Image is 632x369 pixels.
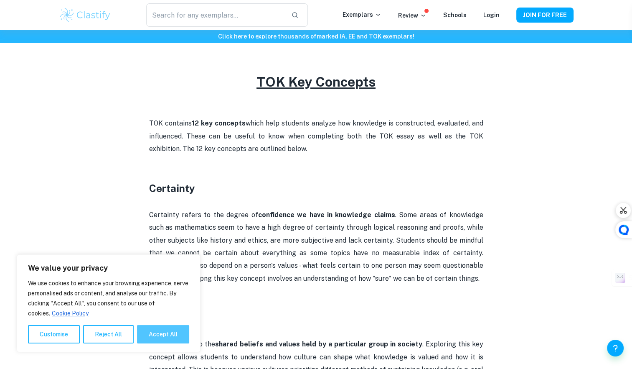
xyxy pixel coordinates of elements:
p: TOK contains which help students analyze how knowledge is constructed, evaluated, and influenced.... [149,117,483,155]
u: TOK Key Concepts [256,74,376,90]
button: Accept All [137,325,189,343]
h3: Certainty [149,181,483,196]
strong: 12 key concepts [192,119,246,127]
input: Search for any exemplars... [146,3,284,27]
button: Reject All [83,325,134,343]
a: Cookie Policy [51,310,89,317]
p: We value your privacy [28,263,189,273]
a: Schools [443,12,467,18]
a: Login [483,12,500,18]
strong: confidence we have in knowledge claims [258,211,395,219]
strong: shared beliefs and values held by a particular group in society [215,340,422,348]
p: We use cookies to enhance your browsing experience, serve personalised ads or content, and analys... [28,278,189,318]
img: Clastify logo [59,7,112,23]
h6: Click here to explore thousands of marked IA, EE and TOK exemplars ! [2,32,630,41]
p: Exemplars [343,10,381,19]
div: We value your privacy [17,254,201,352]
p: Certainty refers to the degree of . Some areas of knowledge such as mathematics seem to have a hi... [149,209,483,285]
h3: Culture [149,310,483,325]
button: JOIN FOR FREE [516,8,574,23]
button: Help and Feedback [607,340,624,356]
button: Customise [28,325,80,343]
p: Review [398,11,426,20]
